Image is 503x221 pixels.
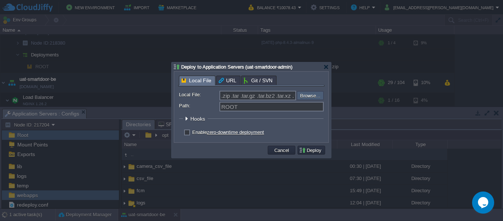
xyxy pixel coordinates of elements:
[182,76,211,85] span: Local File
[472,191,496,214] iframe: chat widget
[219,76,236,85] span: URL
[190,116,207,122] span: Hooks
[179,91,219,99] label: Local File:
[299,147,324,153] button: Deploy
[244,76,272,85] span: Git / SVN
[181,64,292,70] span: Deploy to Application Servers (uat-smartdoor-admin)
[192,130,264,135] label: Enable
[272,147,291,153] button: Cancel
[207,130,264,135] a: zero-downtime deployment
[179,102,219,110] label: Path:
